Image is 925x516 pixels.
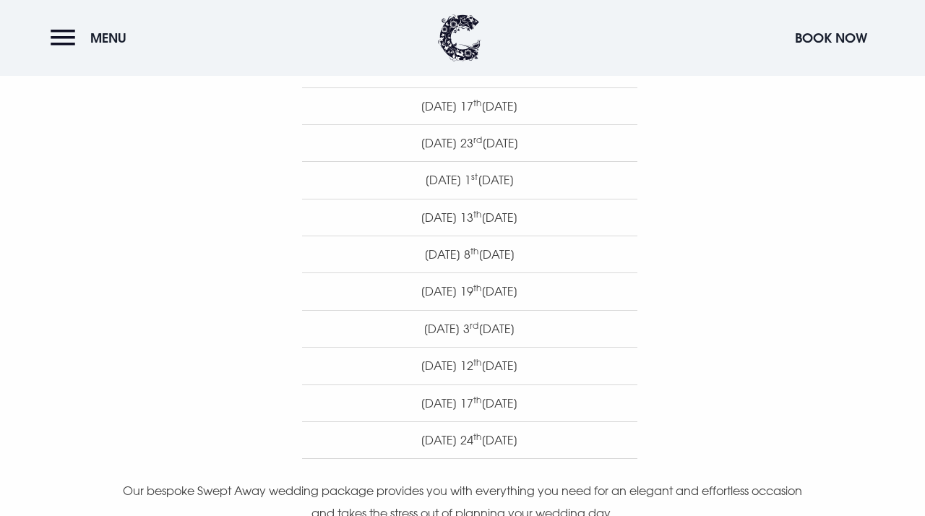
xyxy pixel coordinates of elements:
[473,394,481,405] sup: th
[470,245,478,257] sup: th
[302,384,637,421] li: [DATE] 17 [DATE]
[473,431,481,442] sup: th
[302,124,637,161] li: [DATE] 23 [DATE]
[473,356,481,368] sup: th
[302,272,637,309] li: [DATE] 19 [DATE]
[471,171,478,182] sup: st
[438,14,481,61] img: Clandeboye Lodge
[90,30,126,46] span: Menu
[302,421,637,459] li: [DATE] 24 [DATE]
[473,134,482,145] sup: rd
[473,208,481,220] sup: th
[473,97,481,108] sup: th
[302,310,637,347] li: [DATE] 3 [DATE]
[51,22,134,53] button: Menu
[302,199,637,236] li: [DATE] 13 [DATE]
[788,22,874,53] button: Book Now
[302,161,637,198] li: [DATE] 1 [DATE]
[302,87,637,124] li: [DATE] 17 [DATE]
[470,319,478,331] sup: rd
[302,236,637,272] li: [DATE] 8 [DATE]
[473,282,481,293] sup: th
[302,347,637,384] li: [DATE] 12 [DATE]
